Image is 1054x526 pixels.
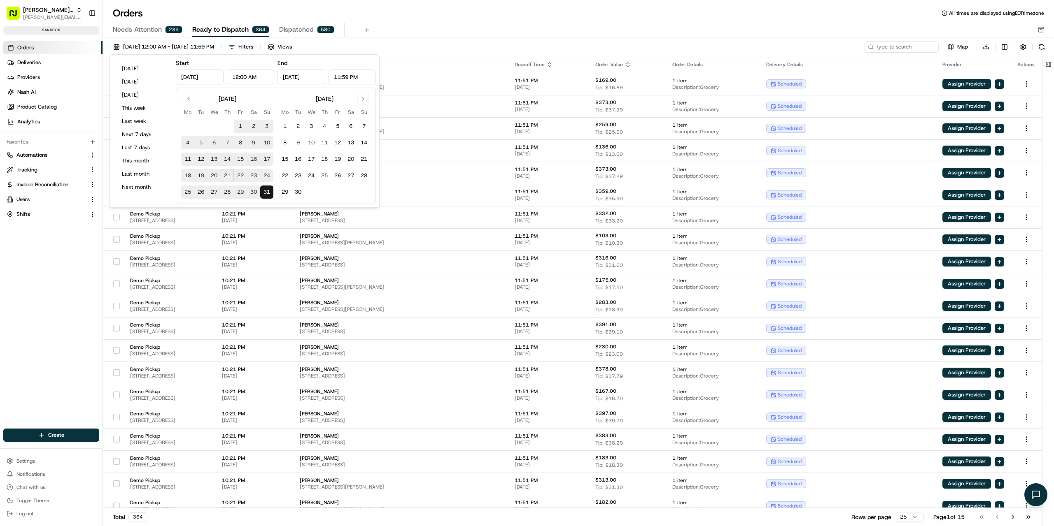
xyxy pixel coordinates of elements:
[300,233,501,239] span: [PERSON_NAME]
[672,77,753,84] span: 1 item
[778,103,802,109] span: scheduled
[515,195,583,202] span: [DATE]
[110,41,218,53] button: [DATE] 12:00 AM - [DATE] 11:59 PM
[778,258,802,265] span: scheduled
[949,10,1044,16] span: All times are displayed using EDT timezone
[1036,41,1047,53] button: Refresh
[778,236,802,243] span: scheduled
[130,239,209,246] span: [STREET_ADDRESS]
[3,56,103,69] a: Deliveries
[595,195,623,202] span: Tip: $35.90
[17,44,34,51] span: Orders
[247,120,260,133] button: 2
[300,84,501,90] span: [STREET_ADDRESS][PERSON_NAME]
[3,41,103,54] a: Orders
[16,211,30,218] span: Shifts
[300,100,501,106] span: [PERSON_NAME]
[672,239,753,246] span: Description: Grocery
[300,122,501,128] span: [PERSON_NAME]
[7,196,86,203] a: Users
[942,434,991,444] button: Assign Provider
[672,151,753,157] span: Description: Grocery
[515,128,583,135] span: [DATE]
[3,71,103,84] a: Providers
[942,501,991,511] button: Assign Provider
[331,136,344,149] button: 12
[3,178,99,191] button: Invoice Reconciliation
[778,147,802,154] span: scheduled
[515,106,583,113] span: [DATE]
[595,210,616,217] span: $332.00
[5,158,66,173] a: 📗Knowledge Base
[194,169,208,182] button: 19
[672,233,753,239] span: 1 item
[942,456,991,466] button: Assign Provider
[3,429,99,442] button: Create
[357,120,371,133] button: 7
[305,169,318,182] button: 24
[942,412,991,422] button: Assign Provider
[247,185,260,199] button: 30
[8,79,23,93] img: 1736555255976-a54dd68f-1ca7-489b-9aae-adbdc363a1c4
[181,169,194,182] button: 18
[234,108,247,116] th: Friday
[194,108,208,116] th: Tuesday
[222,239,287,246] span: [DATE]
[595,61,659,68] div: Order Value
[234,169,247,182] button: 22
[672,188,753,195] span: 1 item
[300,188,501,195] span: [PERSON_NAME]
[778,214,802,220] span: scheduled
[515,188,583,195] span: 11:51 PM
[58,181,100,188] a: Powered byPylon
[78,162,132,170] span: API Documentation
[260,185,273,199] button: 31
[515,239,583,246] span: [DATE]
[260,108,273,116] th: Sunday
[278,169,291,182] button: 22
[247,153,260,166] button: 16
[766,61,929,68] div: Delivery Details
[16,458,35,464] span: Settings
[672,217,753,224] span: Description: Grocery
[595,188,616,195] span: $359.00
[291,108,305,116] th: Tuesday
[23,6,73,14] button: [PERSON_NAME] Org
[331,153,344,166] button: 19
[3,86,103,99] a: Nash AI
[181,185,194,199] button: 25
[942,101,991,111] button: Assign Provider
[8,8,25,25] img: Nash
[118,129,168,140] button: Next 7 days
[318,169,331,182] button: 25
[595,77,616,83] span: $169.00
[515,100,583,106] span: 11:51 PM
[515,122,583,128] span: 11:51 PM
[128,105,150,115] button: See all
[73,127,90,134] span: [DATE]
[3,468,99,480] button: Notifications
[672,255,753,262] span: 1 item
[595,121,616,128] span: $259.00
[68,127,71,134] span: •
[221,153,234,166] button: 14
[123,43,214,51] span: [DATE] 12:00 AM - [DATE] 11:59 PM
[942,390,991,400] button: Assign Provider
[278,120,291,133] button: 1
[672,84,753,90] span: Description: Grocery
[247,108,260,116] th: Saturday
[595,166,616,172] span: $373.00
[7,181,86,188] a: Invoice Reconciliation
[300,151,501,157] span: [STREET_ADDRESS]
[176,70,224,84] input: Date
[17,74,40,81] span: Providers
[3,163,99,176] button: Tracking
[778,169,802,176] span: scheduled
[300,217,501,224] span: [STREET_ADDRESS]
[252,26,269,33] div: 364
[515,166,583,173] span: 11:51 PM
[300,106,501,113] span: [STREET_ADDRESS]
[672,128,753,135] span: Description: Grocery
[277,70,325,84] input: Date
[318,120,331,133] button: 4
